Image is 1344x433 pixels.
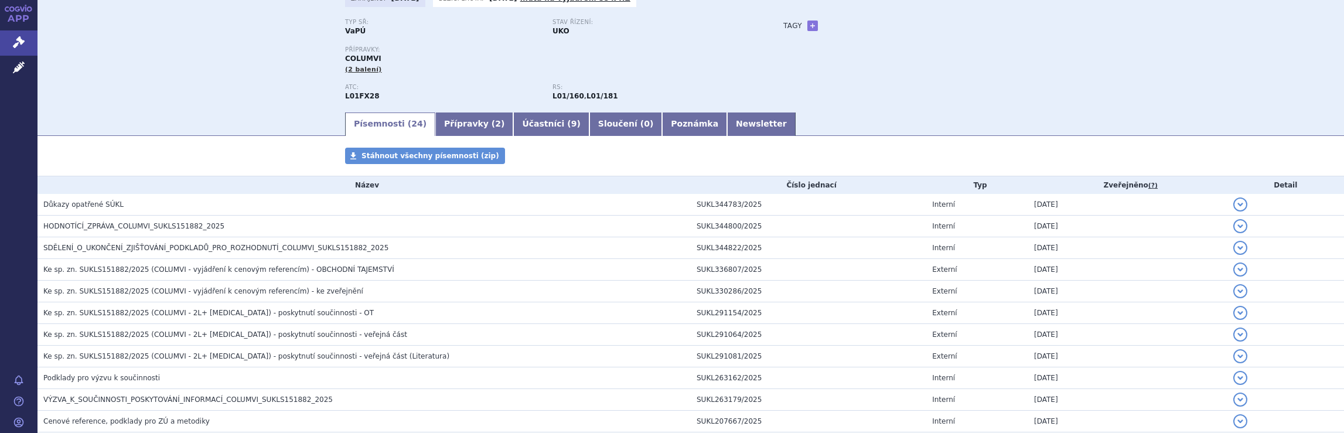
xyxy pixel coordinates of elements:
span: SDĚLENÍ_O_UKONČENÍ_ZJIŠŤOVÁNÍ_PODKLADŮ_PRO_ROZHODNUTÍ_COLUMVI_SUKLS151882_2025 [43,244,388,252]
strong: UKO [552,27,569,35]
span: Interní [932,396,955,404]
td: [DATE] [1028,216,1227,237]
span: Interní [932,374,955,382]
span: (2 balení) [345,66,382,73]
button: detail [1233,349,1247,363]
td: SUKL291154/2025 [691,302,926,324]
span: 2 [495,119,501,128]
td: SUKL344800/2025 [691,216,926,237]
span: Ke sp. zn. SUKLS151882/2025 (COLUMVI - 2L+ DLBCL) - poskytnutí součinnosti - OT [43,309,374,317]
a: Newsletter [727,112,796,136]
span: VÝZVA_K_SOUČINNOSTI_POSKYTOVÁNÍ_INFORMACÍ_COLUMVI_SUKLS151882_2025 [43,396,333,404]
p: ATC: [345,84,541,91]
button: detail [1233,393,1247,407]
td: [DATE] [1028,281,1227,302]
td: [DATE] [1028,324,1227,346]
td: [DATE] [1028,237,1227,259]
td: [DATE] [1028,411,1227,432]
h3: Tagy [783,19,802,33]
button: detail [1233,262,1247,277]
span: Ke sp. zn. SUKLS151882/2025 (COLUMVI - vyjádření k cenovým referencím) - ke zveřejnění [43,287,363,295]
button: detail [1233,371,1247,385]
button: detail [1233,284,1247,298]
div: , [552,84,760,101]
td: SUKL344783/2025 [691,194,926,216]
td: [DATE] [1028,389,1227,411]
a: Účastníci (9) [513,112,589,136]
td: [DATE] [1028,302,1227,324]
td: [DATE] [1028,367,1227,389]
strong: VaPÚ [345,27,366,35]
td: [DATE] [1028,259,1227,281]
span: Interní [932,244,955,252]
span: Ke sp. zn. SUKLS151882/2025 (COLUMVI - 2L+ DLBCL) - poskytnutí součinnosti - veřejná část (Litera... [43,352,449,360]
td: [DATE] [1028,346,1227,367]
th: Zveřejněno [1028,176,1227,194]
span: Externí [932,330,957,339]
span: HODNOTÍCÍ_ZPRÁVA_COLUMVI_SUKLS151882_2025 [43,222,224,230]
th: Název [37,176,691,194]
span: Cenové reference, podklady pro ZÚ a metodiky [43,417,210,425]
button: detail [1233,241,1247,255]
strong: monoklonální protilátky a konjugáty protilátka – léčivo [552,92,584,100]
td: [DATE] [1028,194,1227,216]
span: COLUMVI [345,54,381,63]
span: Stáhnout všechny písemnosti (zip) [361,152,499,160]
th: Číslo jednací [691,176,926,194]
td: SUKL330286/2025 [691,281,926,302]
a: Poznámka [662,112,727,136]
p: Typ SŘ: [345,19,541,26]
td: SUKL291064/2025 [691,324,926,346]
th: Typ [926,176,1028,194]
a: Sloučení (0) [589,112,662,136]
span: Externí [932,287,957,295]
span: Ke sp. zn. SUKLS151882/2025 (COLUMVI - 2L+ DLBCL) - poskytnutí součinnosti - veřejná část [43,330,407,339]
span: Interní [932,417,955,425]
a: Stáhnout všechny písemnosti (zip) [345,148,505,164]
button: detail [1233,414,1247,428]
td: SUKL207667/2025 [691,411,926,432]
td: SUKL336807/2025 [691,259,926,281]
span: 9 [571,119,577,128]
td: SUKL263179/2025 [691,389,926,411]
span: Interní [932,200,955,209]
span: Podklady pro výzvu k součinnosti [43,374,160,382]
p: Přípravky: [345,46,760,53]
span: 0 [644,119,650,128]
button: detail [1233,328,1247,342]
th: Detail [1227,176,1344,194]
abbr: (?) [1148,182,1158,190]
td: SUKL263162/2025 [691,367,926,389]
span: Důkazy opatřené SÚKL [43,200,124,209]
span: Ke sp. zn. SUKLS151882/2025 (COLUMVI - vyjádření k cenovým referencím) - OBCHODNÍ TAJEMSTVÍ [43,265,394,274]
button: detail [1233,197,1247,212]
span: Externí [932,265,957,274]
strong: GLOFITAMAB [345,92,380,100]
a: + [807,21,818,31]
p: Stav řízení: [552,19,748,26]
a: Přípravky (2) [435,112,513,136]
span: Externí [932,309,957,317]
span: 24 [411,119,422,128]
button: detail [1233,306,1247,320]
span: Externí [932,352,957,360]
p: RS: [552,84,748,91]
a: Písemnosti (24) [345,112,435,136]
td: SUKL291081/2025 [691,346,926,367]
td: SUKL344822/2025 [691,237,926,259]
span: Interní [932,222,955,230]
strong: glofitamab pro indikaci relabující / refrakterní difuzní velkobuněčný B-lymfom (DLBCL) [586,92,618,100]
button: detail [1233,219,1247,233]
